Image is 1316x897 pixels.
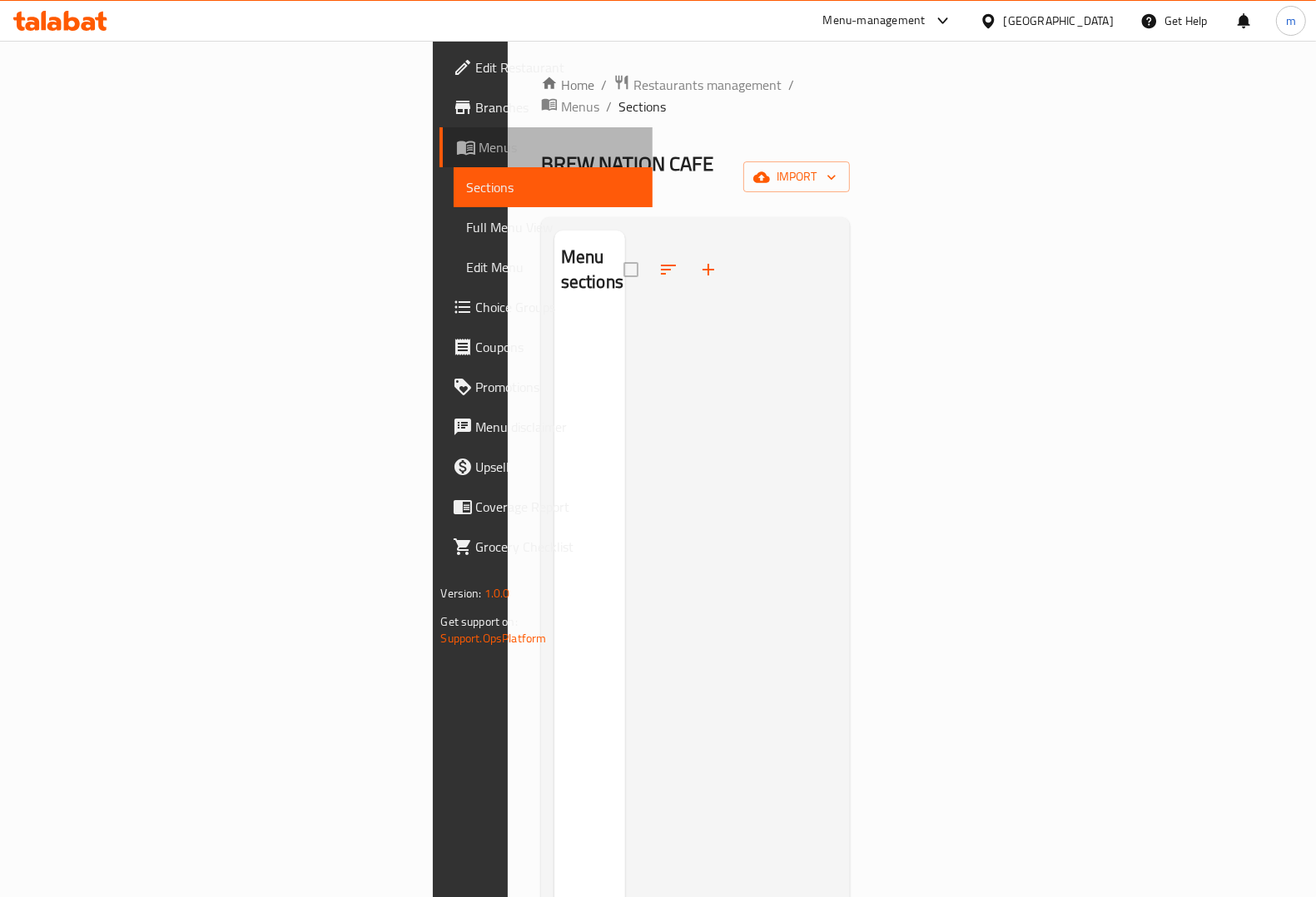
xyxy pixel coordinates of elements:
button: import [743,161,850,192]
span: Promotions [476,377,639,397]
a: Grocery Checklist [439,527,653,567]
a: Support.OpsPlatform [441,627,547,649]
div: Menu-management [823,11,926,31]
a: Choice Groups [439,287,653,327]
span: Coverage Report [476,497,639,517]
a: Menu disclaimer [439,407,653,447]
span: Coupons [476,337,639,357]
a: Menus [439,127,653,167]
a: Branches [439,87,653,127]
nav: Menu sections [554,310,625,323]
nav: breadcrumb [541,74,851,117]
span: Grocery Checklist [476,537,639,557]
span: Edit Menu [467,257,639,277]
a: Coverage Report [439,487,653,527]
span: Menus [479,137,639,157]
span: Choice Groups [476,297,639,317]
span: Upsell [476,457,639,477]
span: m [1286,12,1296,30]
li: / [788,75,794,95]
span: Full Menu View [467,217,639,237]
span: 1.0.0 [484,582,510,604]
a: Restaurants management [613,74,782,96]
span: Sections [467,177,639,197]
span: Restaurants management [633,75,782,95]
a: Upsell [439,447,653,487]
span: Menu disclaimer [476,417,639,437]
a: Coupons [439,327,653,367]
a: Promotions [439,367,653,407]
span: Version: [441,582,482,604]
button: Add section [688,250,728,290]
a: Edit Restaurant [439,47,653,87]
span: import [757,166,837,187]
a: Full Menu View [454,207,653,247]
span: Edit Restaurant [476,57,639,77]
span: Branches [476,97,639,117]
a: Sections [454,167,653,207]
a: Edit Menu [454,247,653,287]
div: [GEOGRAPHIC_DATA] [1004,12,1114,30]
span: Get support on: [441,611,518,632]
